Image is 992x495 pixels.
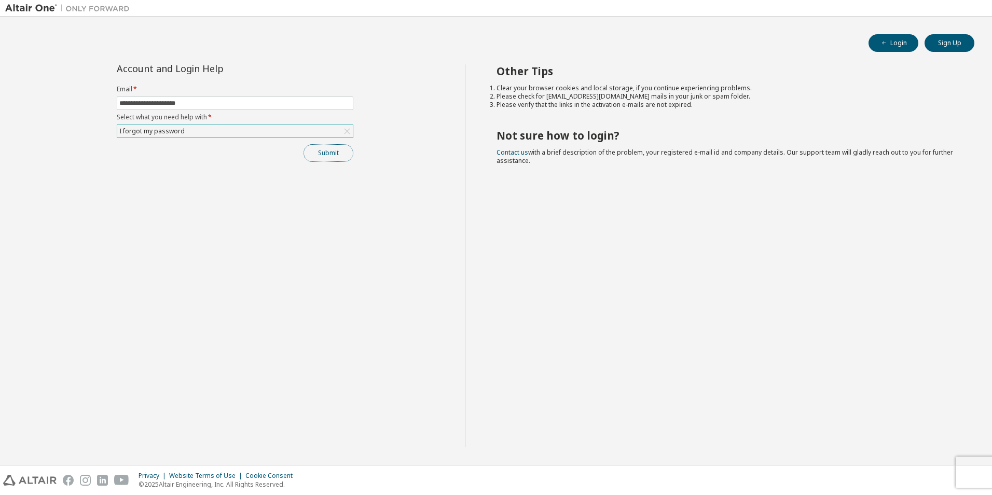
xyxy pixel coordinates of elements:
span: with a brief description of the problem, your registered e-mail id and company details. Our suppo... [497,148,953,165]
h2: Not sure how to login? [497,129,956,142]
a: Contact us [497,148,528,157]
div: Cookie Consent [245,472,299,480]
div: Account and Login Help [117,64,306,73]
img: youtube.svg [114,475,129,486]
button: Submit [304,144,353,162]
li: Please verify that the links in the activation e-mails are not expired. [497,101,956,109]
label: Select what you need help with [117,113,353,121]
div: Privacy [139,472,169,480]
div: I forgot my password [117,125,353,137]
img: facebook.svg [63,475,74,486]
label: Email [117,85,353,93]
img: altair_logo.svg [3,475,57,486]
button: Login [869,34,918,52]
img: linkedin.svg [97,475,108,486]
li: Please check for [EMAIL_ADDRESS][DOMAIN_NAME] mails in your junk or spam folder. [497,92,956,101]
h2: Other Tips [497,64,956,78]
div: Website Terms of Use [169,472,245,480]
button: Sign Up [925,34,974,52]
div: I forgot my password [118,126,186,137]
li: Clear your browser cookies and local storage, if you continue experiencing problems. [497,84,956,92]
p: © 2025 Altair Engineering, Inc. All Rights Reserved. [139,480,299,489]
img: instagram.svg [80,475,91,486]
img: Altair One [5,3,135,13]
